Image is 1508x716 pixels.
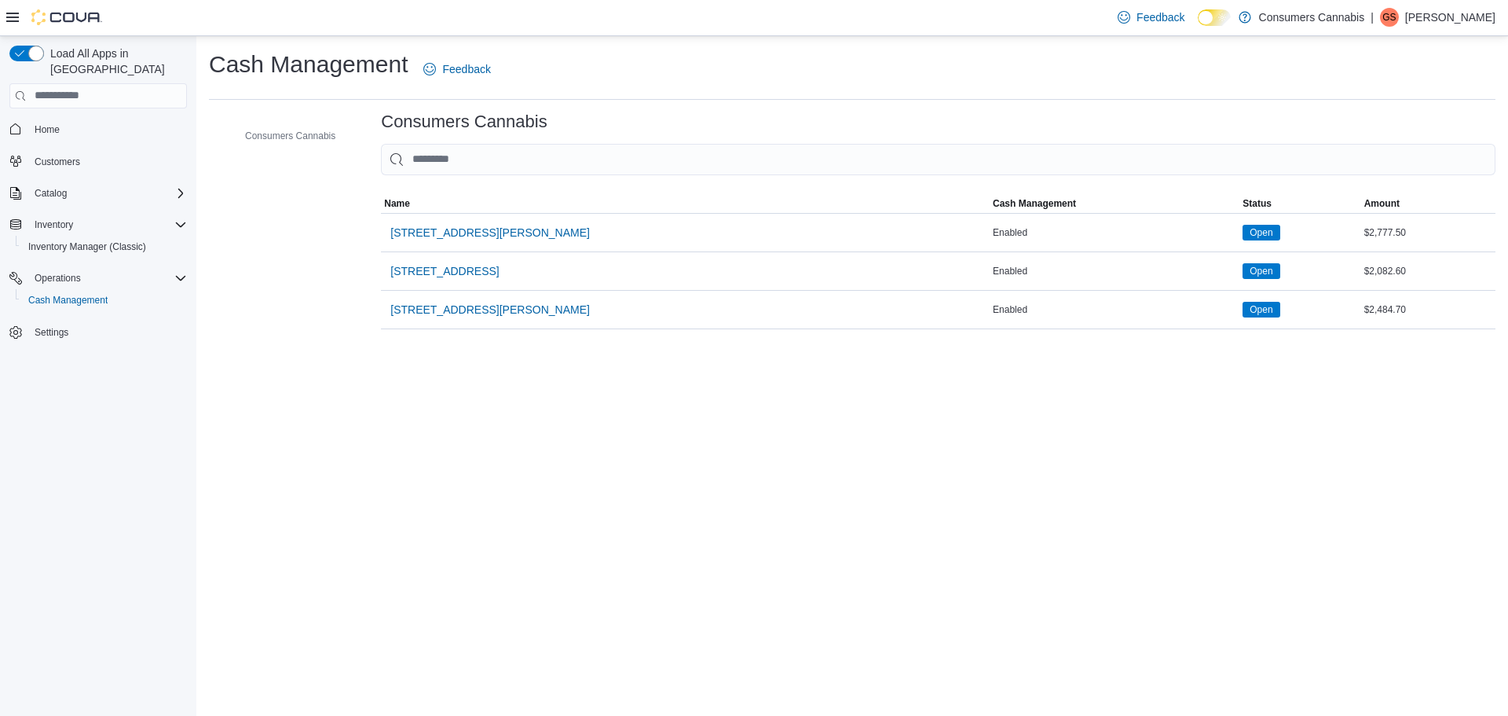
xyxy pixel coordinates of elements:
[1371,8,1374,27] p: |
[3,267,193,289] button: Operations
[1405,8,1495,27] p: [PERSON_NAME]
[28,184,187,203] span: Catalog
[28,241,146,253] span: Inventory Manager (Classic)
[1239,194,1360,213] button: Status
[22,291,114,310] a: Cash Management
[1243,302,1279,318] span: Open
[22,291,187,310] span: Cash Management
[28,152,187,171] span: Customers
[1364,197,1400,210] span: Amount
[28,152,86,171] a: Customers
[381,144,1495,175] input: This is a search bar. As you type, the results lower in the page will automatically filter.
[31,9,102,25] img: Cova
[1361,300,1495,319] div: $2,484.70
[384,197,410,210] span: Name
[381,194,990,213] button: Name
[3,321,193,343] button: Settings
[28,294,108,307] span: Cash Management
[1250,264,1272,278] span: Open
[1111,2,1191,33] a: Feedback
[22,237,187,256] span: Inventory Manager (Classic)
[35,187,67,200] span: Catalog
[417,53,496,85] a: Feedback
[35,326,68,339] span: Settings
[1361,194,1495,213] button: Amount
[44,46,187,77] span: Load All Apps in [GEOGRAPHIC_DATA]
[390,225,590,241] span: [STREET_ADDRESS][PERSON_NAME]
[28,184,73,203] button: Catalog
[384,217,596,248] button: [STREET_ADDRESS][PERSON_NAME]
[35,218,73,231] span: Inventory
[223,127,342,145] button: Consumers Cannabis
[28,269,187,288] span: Operations
[22,237,152,256] a: Inventory Manager (Classic)
[245,130,335,142] span: Consumers Cannabis
[990,262,1239,281] div: Enabled
[35,156,80,168] span: Customers
[28,323,75,342] a: Settings
[990,300,1239,319] div: Enabled
[390,302,590,318] span: [STREET_ADDRESS][PERSON_NAME]
[209,49,408,80] h1: Cash Management
[3,214,193,236] button: Inventory
[1243,263,1279,279] span: Open
[1243,225,1279,241] span: Open
[3,118,193,141] button: Home
[990,194,1239,213] button: Cash Management
[1250,226,1272,240] span: Open
[1198,26,1199,27] span: Dark Mode
[1382,8,1396,27] span: GS
[1380,8,1399,27] div: Giovanni Siciliano
[28,322,187,342] span: Settings
[3,182,193,204] button: Catalog
[381,112,547,131] h3: Consumers Cannabis
[1361,262,1495,281] div: $2,082.60
[28,215,79,234] button: Inventory
[28,120,66,139] a: Home
[384,255,505,287] button: [STREET_ADDRESS]
[1198,9,1231,26] input: Dark Mode
[28,215,187,234] span: Inventory
[1136,9,1184,25] span: Feedback
[442,61,490,77] span: Feedback
[9,112,187,385] nav: Complex example
[993,197,1076,210] span: Cash Management
[16,289,193,311] button: Cash Management
[35,272,81,285] span: Operations
[35,123,60,136] span: Home
[28,119,187,139] span: Home
[1259,8,1365,27] p: Consumers Cannabis
[390,263,499,279] span: [STREET_ADDRESS]
[384,294,596,325] button: [STREET_ADDRESS][PERSON_NAME]
[1361,223,1495,242] div: $2,777.50
[1250,303,1272,317] span: Open
[3,150,193,173] button: Customers
[28,269,87,288] button: Operations
[990,223,1239,242] div: Enabled
[16,236,193,258] button: Inventory Manager (Classic)
[1243,197,1272,210] span: Status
